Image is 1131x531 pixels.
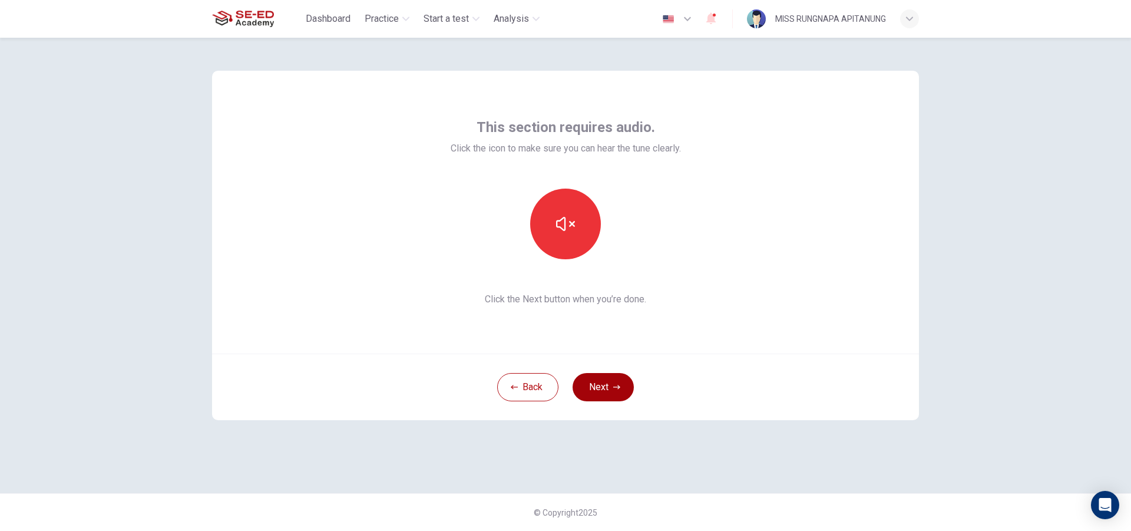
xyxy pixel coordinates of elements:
img: en [661,15,676,24]
button: Back [497,373,558,401]
span: Click the Next button when you’re done. [451,292,681,306]
button: Dashboard [301,8,355,29]
button: Analysis [489,8,544,29]
span: This section requires audio. [477,118,655,137]
span: Analysis [494,12,529,26]
button: Next [573,373,634,401]
button: Start a test [419,8,484,29]
span: Dashboard [306,12,350,26]
span: Start a test [424,12,469,26]
img: SE-ED Academy logo [212,7,274,31]
span: Click the icon to make sure you can hear the tune clearly. [451,141,681,156]
div: Open Intercom Messenger [1091,491,1119,519]
span: Practice [365,12,399,26]
button: Practice [360,8,414,29]
span: © Copyright 2025 [534,508,597,517]
a: SE-ED Academy logo [212,7,301,31]
div: MISS RUNGNAPA APITANUNG [775,12,886,26]
img: Profile picture [747,9,766,28]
